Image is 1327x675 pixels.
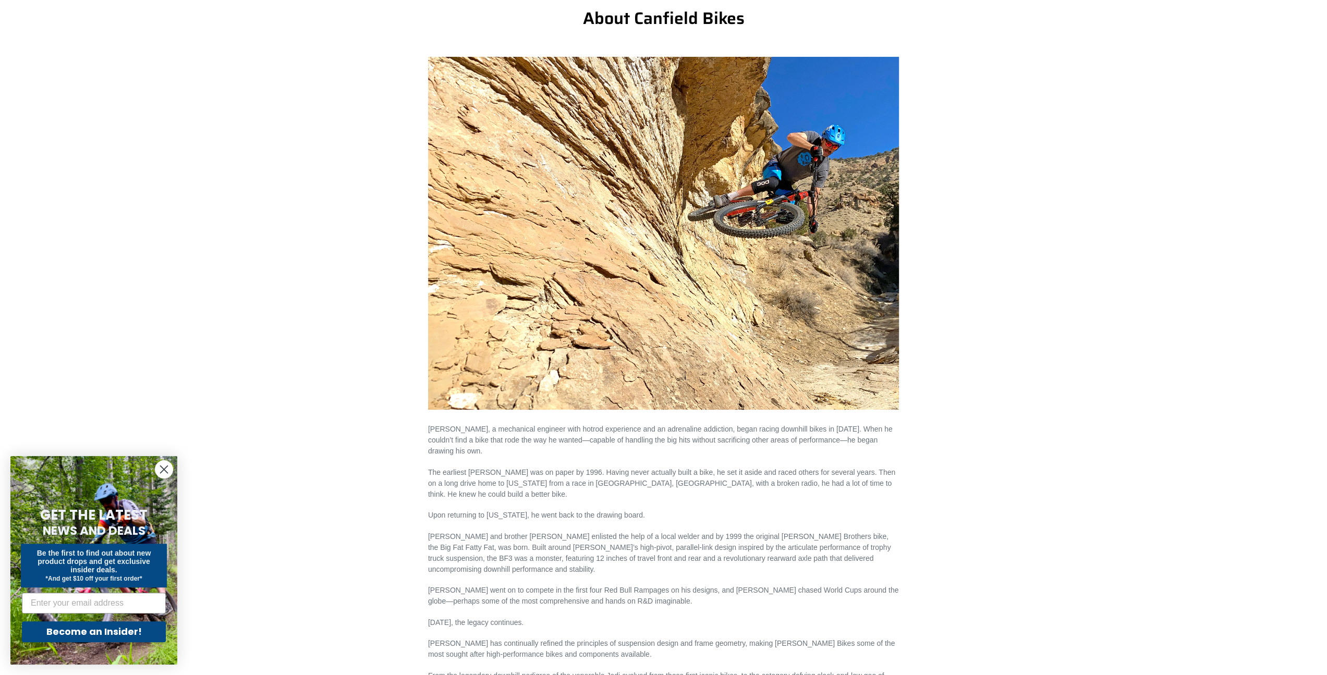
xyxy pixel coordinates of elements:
[428,585,899,607] p: [PERSON_NAME] went on to compete in the first four Red Bull Rampages on his designs, and [PERSON_...
[428,413,899,457] p: [PERSON_NAME], a mechanical engineer with hotrod experience and an adrenaline addiction, began ra...
[22,621,166,642] button: Become an Insider!
[40,506,148,524] span: GET THE LATEST
[37,549,151,574] span: Be the first to find out about new product drops and get exclusive insider deals.
[428,8,899,28] h1: About Canfield Bikes
[22,593,166,613] input: Enter your email address
[428,617,899,628] p: [DATE], the legacy continues.
[428,57,899,410] img: Canfield-Lithium-Lance-2.jpg
[428,531,899,575] p: [PERSON_NAME] and brother [PERSON_NAME] enlisted the help of a local welder and by 1999 the origi...
[155,460,173,478] button: Close dialog
[428,638,899,660] p: [PERSON_NAME] has continually refined the principles of suspension design and frame geometry, mak...
[428,467,899,500] p: The earliest [PERSON_NAME] was on paper by 1996. Having never actually built a bike, he set it as...
[43,522,145,539] span: NEWS AND DEALS
[45,575,142,582] span: *And get $10 off your first order*
[428,510,899,521] p: Upon returning to [US_STATE], he went back to the drawing board.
